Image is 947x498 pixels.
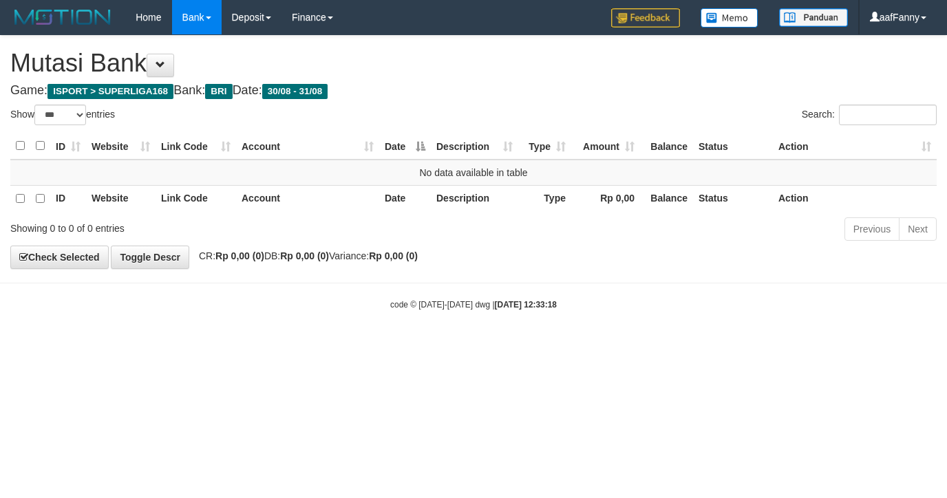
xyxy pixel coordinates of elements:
[236,133,379,160] th: Account: activate to sort column ascending
[379,185,431,212] th: Date
[10,50,937,77] h1: Mutasi Bank
[779,8,848,27] img: panduan.png
[495,300,557,310] strong: [DATE] 12:33:18
[280,250,329,261] strong: Rp 0,00 (0)
[390,300,557,310] small: code © [DATE]-[DATE] dwg |
[205,84,232,99] span: BRI
[50,133,86,160] th: ID: activate to sort column ascending
[192,250,418,261] span: CR: DB: Variance:
[518,133,571,160] th: Type: activate to sort column ascending
[611,8,680,28] img: Feedback.jpg
[156,185,236,212] th: Link Code
[379,133,431,160] th: Date: activate to sort column descending
[518,185,571,212] th: Type
[844,217,900,241] a: Previous
[262,84,328,99] span: 30/08 - 31/08
[156,133,236,160] th: Link Code: activate to sort column ascending
[86,133,156,160] th: Website: activate to sort column ascending
[431,185,518,212] th: Description
[839,105,937,125] input: Search:
[693,133,773,160] th: Status
[236,185,379,212] th: Account
[369,250,418,261] strong: Rp 0,00 (0)
[802,105,937,125] label: Search:
[773,185,937,212] th: Action
[701,8,758,28] img: Button%20Memo.svg
[10,105,115,125] label: Show entries
[10,216,384,235] div: Showing 0 to 0 of 0 entries
[899,217,937,241] a: Next
[431,133,518,160] th: Description: activate to sort column ascending
[10,84,937,98] h4: Game: Bank: Date:
[10,246,109,269] a: Check Selected
[50,185,86,212] th: ID
[693,185,773,212] th: Status
[86,185,156,212] th: Website
[571,133,640,160] th: Amount: activate to sort column ascending
[10,160,937,186] td: No data available in table
[47,84,173,99] span: ISPORT > SUPERLIGA168
[111,246,189,269] a: Toggle Descr
[215,250,264,261] strong: Rp 0,00 (0)
[640,133,693,160] th: Balance
[10,7,115,28] img: MOTION_logo.png
[773,133,937,160] th: Action: activate to sort column ascending
[640,185,693,212] th: Balance
[571,185,640,212] th: Rp 0,00
[34,105,86,125] select: Showentries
